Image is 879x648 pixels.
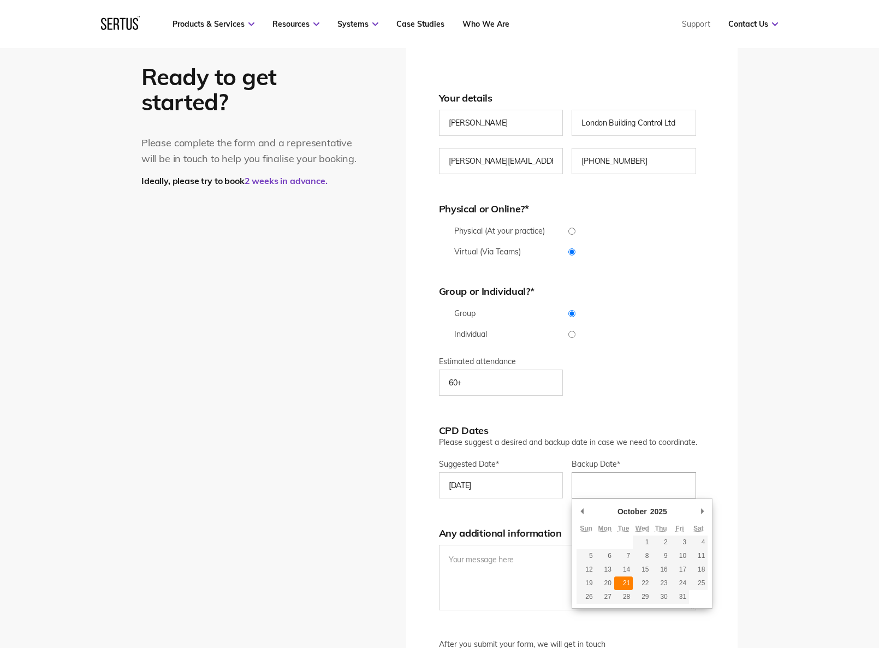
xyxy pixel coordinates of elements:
button: 30 [652,590,670,604]
p: Please suggest a desired and backup date in case we need to coordinate. [439,437,705,448]
button: 22 [633,576,651,590]
span: Physical (At your practice) [454,226,545,236]
input: Name* [439,110,563,136]
div: 2025 [649,503,669,520]
input: Individual [439,331,705,338]
button: 7 [614,549,633,563]
button: 6 [596,549,614,563]
button: 10 [670,549,689,563]
a: Who We Are [462,19,509,29]
button: 14 [614,563,633,576]
button: 29 [633,590,651,604]
abbr: Tuesday [618,525,629,532]
button: 9 [652,549,670,563]
input: Virtual (Via Teams) [439,248,705,255]
abbr: Sunday [580,525,592,532]
button: 16 [652,563,670,576]
h2: Physical or Online?* [439,203,705,215]
button: 28 [614,590,633,604]
button: 13 [596,563,614,576]
button: 26 [577,590,595,604]
button: 3 [670,536,689,549]
button: 15 [633,563,651,576]
a: Contact Us [728,19,778,29]
a: Systems [337,19,378,29]
button: 24 [670,576,689,590]
span: Backup Date* [572,459,620,469]
button: 5 [577,549,595,563]
span: Estimated attendance [439,356,516,366]
button: 21 [614,576,633,590]
span: Suggested Date [439,459,496,469]
button: 17 [670,563,689,576]
button: Previous Month [577,503,587,520]
input: Company* [572,110,696,136]
abbr: Thursday [655,525,667,532]
button: 20 [596,576,614,590]
button: 19 [577,576,595,590]
a: Support [682,19,710,29]
button: 31 [670,590,689,604]
span: Group [454,308,476,318]
button: 8 [633,549,651,563]
span: Individual [454,329,487,339]
input: Phone Number* [572,148,696,174]
span: 2 weeks in advance. [245,175,328,186]
div: October [616,503,649,520]
button: 12 [577,563,595,576]
a: Products & Services [173,19,254,29]
abbr: Monday [598,525,611,532]
h2: CPD Dates [439,424,705,437]
div: Ideally, please try to book [141,175,363,186]
h2: Group or Individual?* [439,285,705,298]
h2: Any additional information [439,527,705,539]
p: Please complete the form and a representative will be in touch to help you finalise your booking. [141,135,363,167]
a: Resources [272,19,319,29]
abbr: Friday [675,525,684,532]
input: Email* [439,148,563,174]
button: 2 [652,536,670,549]
a: Case Studies [396,19,444,29]
button: Next Month [697,503,708,520]
h2: Your details [439,92,705,104]
button: 1 [633,536,651,549]
input: Group [439,310,705,317]
iframe: Chat Widget [682,521,879,648]
button: 27 [596,590,614,604]
span: Virtual (Via Teams) [454,247,521,257]
button: 23 [652,576,670,590]
div: Ready to get started? [141,64,363,115]
input: Physical (At your practice) [439,228,705,235]
abbr: Wednesday [636,525,649,532]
